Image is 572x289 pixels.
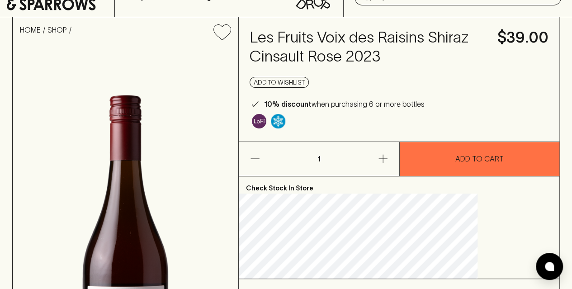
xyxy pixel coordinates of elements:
[210,21,235,44] button: Add to wishlist
[269,112,288,131] a: Wonderful as is, but a slight chill will enhance the aromatics and give it a beautiful crunch.
[250,112,269,131] a: Some may call it natural, others minimum intervention, either way, it’s hands off & maybe even a ...
[264,99,425,109] p: when purchasing 6 or more bottles
[271,114,285,128] img: Chilled Red
[252,114,266,128] img: Lo-Fi
[250,77,309,88] button: Add to wishlist
[20,26,41,34] a: HOME
[545,262,554,271] img: bubble-icon
[497,28,548,47] h4: $39.00
[455,153,504,164] p: ADD TO CART
[239,176,559,194] p: Check Stock In Store
[264,100,312,108] b: 10% discount
[47,26,67,34] a: SHOP
[400,142,560,176] button: ADD TO CART
[308,142,330,176] p: 1
[250,28,487,66] h4: Les Fruits Voix des Raisins Shiraz Cinsault Rose 2023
